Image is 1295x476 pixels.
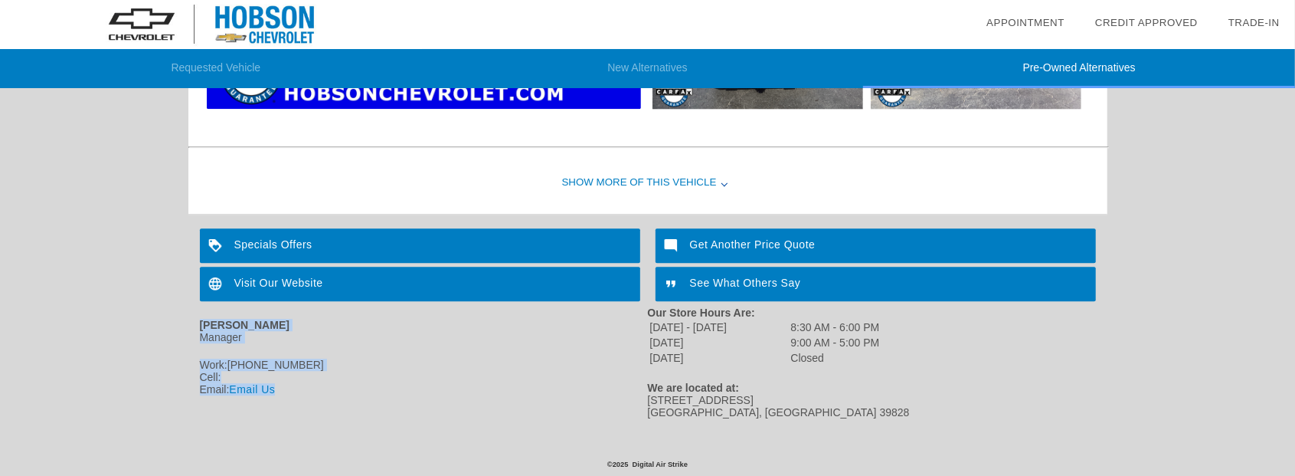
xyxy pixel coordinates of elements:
[656,267,1096,301] a: See What Others Say
[200,267,640,301] a: Visit Our Website
[863,49,1295,88] li: Pre-Owned Alternatives
[656,228,690,263] img: ic_mode_comment_white_24dp_2x.png
[649,320,789,334] td: [DATE] - [DATE]
[432,49,864,88] li: New Alternatives
[648,382,740,394] strong: We are located at:
[200,228,640,263] a: Specials Offers
[227,359,324,371] span: [PHONE_NUMBER]
[1228,17,1280,28] a: Trade-In
[648,394,1096,419] div: [STREET_ADDRESS] [GEOGRAPHIC_DATA], [GEOGRAPHIC_DATA] 39828
[790,351,881,365] td: Closed
[790,336,881,350] td: 9:00 AM - 5:00 PM
[200,383,648,396] div: Email:
[656,267,690,301] img: ic_format_quote_white_24dp_2x.png
[200,331,648,343] div: Manager
[1095,17,1198,28] a: Credit Approved
[648,307,755,319] strong: Our Store Hours Are:
[986,17,1064,28] a: Appointment
[229,383,275,396] a: Email Us
[200,319,289,331] strong: [PERSON_NAME]
[200,371,648,383] div: Cell:
[649,351,789,365] td: [DATE]
[649,336,789,350] td: [DATE]
[200,359,648,371] div: Work:
[200,267,234,301] img: ic_language_white_24dp_2x.png
[188,153,1107,214] div: Show More of this Vehicle
[790,320,881,334] td: 8:30 AM - 6:00 PM
[200,228,234,263] img: ic_loyalty_white_24dp_2x.png
[656,228,1096,263] a: Get Another Price Quote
